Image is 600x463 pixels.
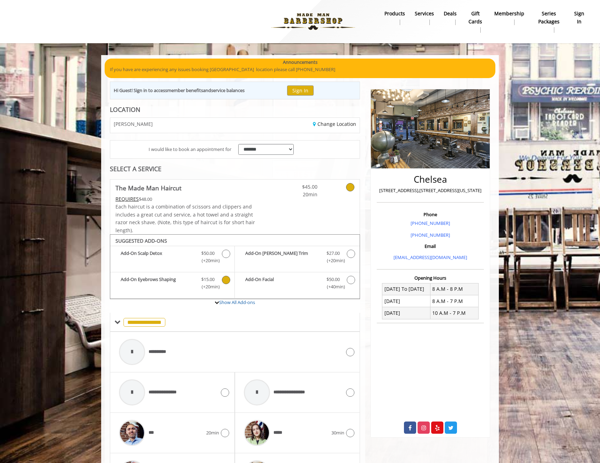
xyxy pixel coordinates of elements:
[219,299,255,305] a: Show All Add-ons
[327,276,340,283] span: $50.00
[411,220,450,226] a: [PHONE_NUMBER]
[377,275,484,280] h3: Opening Hours
[494,10,524,17] b: Membership
[201,250,215,257] span: $50.00
[327,250,340,257] span: $27.00
[114,87,245,94] div: Hi Guest! Sign in to access and
[568,9,590,27] a: sign insign in
[114,121,153,127] span: [PERSON_NAME]
[489,9,529,27] a: MembershipMembership
[283,59,317,66] b: Announcements
[245,276,319,290] b: Add-On Facial
[393,254,467,260] a: [EMAIL_ADDRESS][DOMAIN_NAME]
[323,257,343,264] span: (+20min )
[115,195,256,203] div: $48.00
[198,283,218,290] span: (+20min )
[276,183,317,191] span: $45.00
[313,121,356,127] a: Change Location
[287,85,314,96] button: Sign In
[121,276,194,290] b: Add-On Eyebrows Shaping
[466,10,485,25] b: gift cards
[114,276,231,292] label: Add-On Eyebrows Shaping
[198,257,218,264] span: (+20min )
[411,232,450,238] a: [PHONE_NUMBER]
[430,307,478,319] td: 10 A.M - 7 P.M
[444,10,457,17] b: Deals
[167,87,203,93] b: member benefits
[110,166,360,172] div: SELECT A SERVICE
[323,283,343,290] span: (+40min )
[201,276,215,283] span: $15.00
[206,429,219,437] span: 20min
[430,283,478,295] td: 8 A.M - 8 P.M
[115,237,167,244] b: SUGGESTED ADD-ONS
[378,244,482,249] h3: Email
[382,307,430,319] td: [DATE]
[115,203,255,233] span: Each haircut is a combination of scissors and clippers and includes a great cut and service, a ho...
[573,10,585,25] b: sign in
[211,87,245,93] b: service balances
[410,9,439,27] a: ServicesServices
[121,250,194,264] b: Add-On Scalp Detox
[378,212,482,217] h3: Phone
[110,66,490,73] p: If you have are experiencing any issues booking [GEOGRAPHIC_DATA] location please call [PHONE_NUM...
[378,174,482,184] h2: Chelsea
[415,10,434,17] b: Services
[115,196,139,202] span: This service needs some Advance to be paid before we block your appointment
[110,105,140,114] b: LOCATION
[529,9,569,35] a: Series packagesSeries packages
[238,276,356,292] label: Add-On Facial
[439,9,462,27] a: DealsDeals
[430,295,478,307] td: 8 A.M - 7 P.M
[331,429,344,437] span: 30min
[149,146,231,153] span: I would like to book an appointment for
[534,10,564,25] b: Series packages
[245,250,319,264] b: Add-On [PERSON_NAME] Trim
[382,283,430,295] td: [DATE] To [DATE]
[276,191,317,198] span: 20min
[382,295,430,307] td: [DATE]
[238,250,356,266] label: Add-On Beard Trim
[462,9,489,35] a: Gift cardsgift cards
[265,2,361,41] img: Made Man Barbershop logo
[114,250,231,266] label: Add-On Scalp Detox
[384,10,405,17] b: products
[115,183,181,193] b: The Made Man Haircut
[378,187,482,194] p: [STREET_ADDRESS],[STREET_ADDRESS][US_STATE]
[110,234,360,299] div: The Made Man Haircut Add-onS
[380,9,410,27] a: Productsproducts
